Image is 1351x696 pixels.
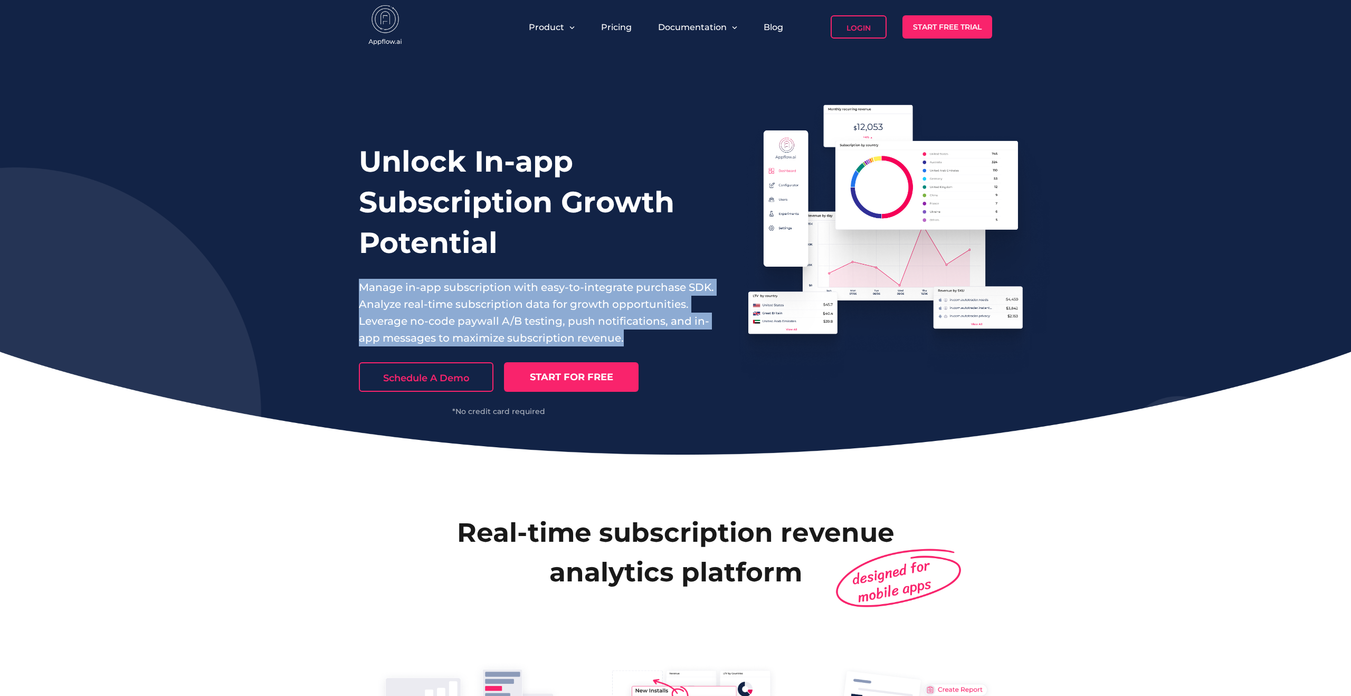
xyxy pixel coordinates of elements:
[529,22,564,32] span: Product
[658,22,727,32] span: Documentation
[902,15,992,39] a: Start Free Trial
[658,22,737,32] button: Documentation
[359,279,715,346] p: Manage in-app subscription with easy-to-integrate purchase SDK. Analyze real-time subscription da...
[359,408,639,415] div: *No credit card required
[504,362,639,392] a: START FOR FREE
[375,513,976,592] h2: Real-time subscription revenue analytics platform
[764,22,783,32] a: Blog
[359,5,412,48] img: appflow.ai-logo
[831,15,887,39] a: Login
[529,22,575,32] button: Product
[601,22,632,32] a: Pricing
[359,141,715,263] h1: Unlock In-app Subscription Growth Potential
[359,362,493,392] a: Schedule A Demo
[830,541,966,615] img: design-for-mobile-apps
